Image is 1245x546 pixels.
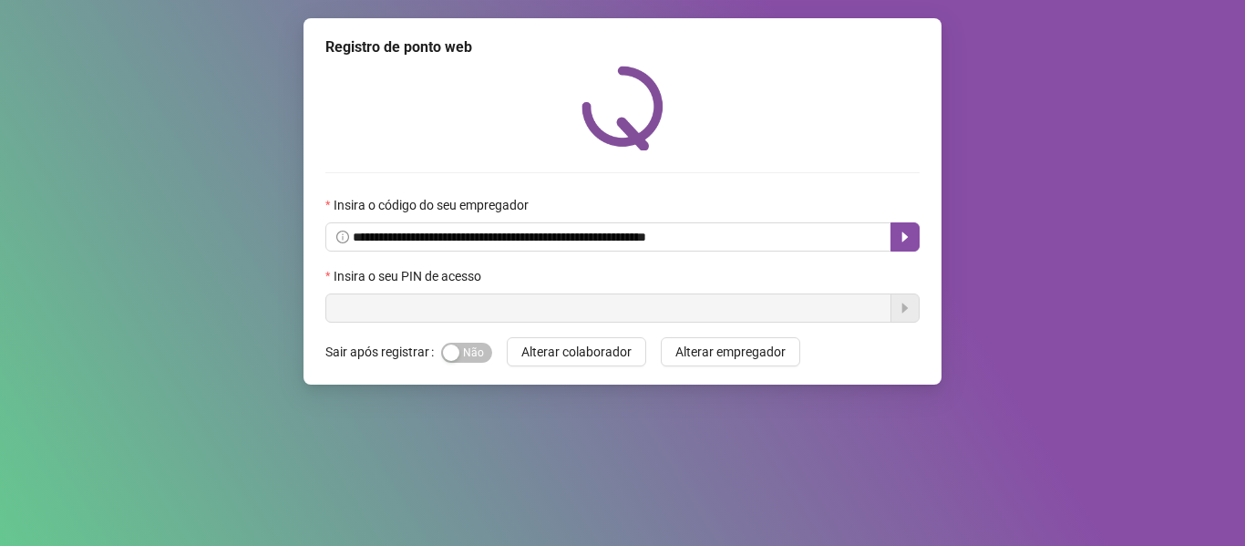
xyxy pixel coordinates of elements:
button: Alterar colaborador [507,337,646,366]
span: Alterar colaborador [521,342,632,362]
span: caret-right [898,230,912,244]
label: Insira o seu PIN de acesso [325,266,493,286]
span: info-circle [336,231,349,243]
button: Alterar empregador [661,337,800,366]
label: Insira o código do seu empregador [325,195,540,215]
label: Sair após registrar [325,337,441,366]
span: Alterar empregador [675,342,786,362]
div: Registro de ponto web [325,36,920,58]
img: QRPoint [581,66,664,150]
